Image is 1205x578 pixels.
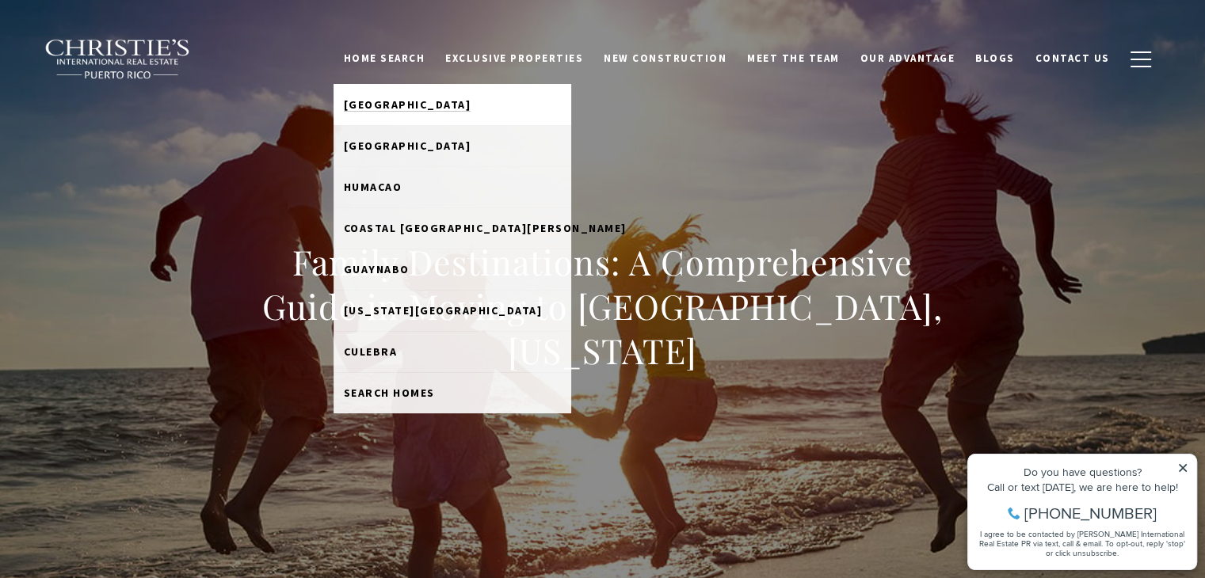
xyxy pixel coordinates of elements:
[445,51,583,65] span: Exclusive Properties
[334,84,571,125] a: [GEOGRAPHIC_DATA]
[604,51,726,65] span: New Construction
[435,44,593,74] a: Exclusive Properties
[593,44,737,74] a: New Construction
[344,303,543,318] span: [US_STATE][GEOGRAPHIC_DATA]
[737,44,850,74] a: Meet the Team
[860,51,955,65] span: Our Advantage
[334,125,571,166] a: [GEOGRAPHIC_DATA]
[17,51,229,62] div: Call or text [DATE], we are here to help!
[1035,51,1110,65] span: Contact Us
[344,139,471,153] span: [GEOGRAPHIC_DATA]
[334,372,571,413] a: Search Homes
[334,249,571,290] a: Guaynabo
[1120,36,1161,82] button: button
[344,97,471,112] span: [GEOGRAPHIC_DATA]
[344,344,398,359] span: Culebra
[334,290,571,331] a: [US_STATE][GEOGRAPHIC_DATA]
[334,44,436,74] a: Home Search
[334,166,571,207] a: Humacao
[344,221,627,235] span: Coastal [GEOGRAPHIC_DATA][PERSON_NAME]
[344,262,410,276] span: Guaynabo
[975,51,1015,65] span: Blogs
[334,207,571,249] a: Coastal [GEOGRAPHIC_DATA][PERSON_NAME]
[20,97,226,127] span: I agree to be contacted by [PERSON_NAME] International Real Estate PR via text, call & email. To ...
[254,240,952,373] h1: Family Destinations: A Comprehensive Guide in Moving to [GEOGRAPHIC_DATA], [US_STATE]
[65,74,197,90] span: [PHONE_NUMBER]
[17,36,229,47] div: Do you have questions?
[344,386,435,400] span: Search Homes
[965,44,1025,74] a: Blogs
[44,39,192,80] img: Christie's International Real Estate black text logo
[850,44,966,74] a: Our Advantage
[344,180,402,194] span: Humacao
[334,331,571,372] a: Culebra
